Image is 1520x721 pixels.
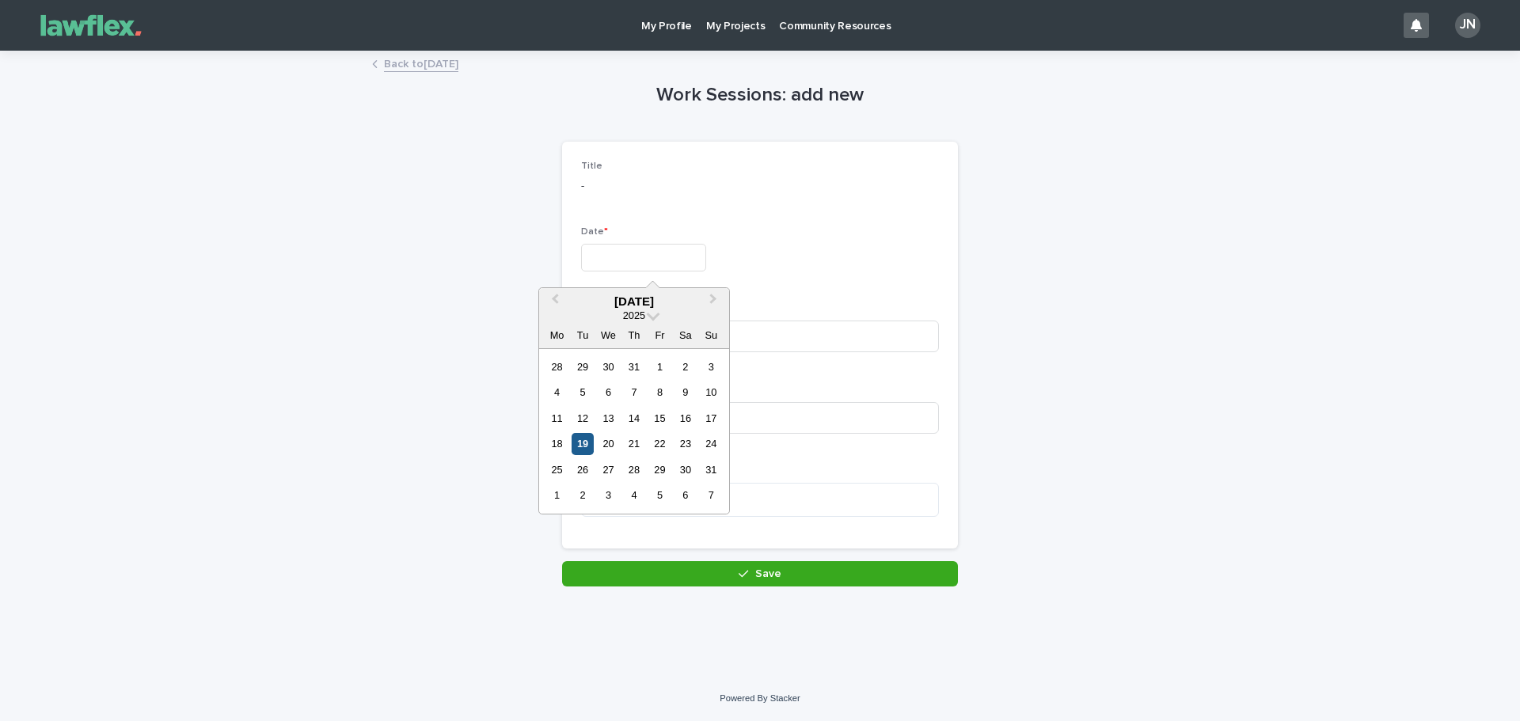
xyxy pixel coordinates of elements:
[701,484,722,506] div: Choose Sunday, 7 September 2025
[598,484,619,506] div: Choose Wednesday, 3 September 2025
[674,433,696,454] div: Choose Saturday, 23 August 2025
[598,324,619,346] div: We
[674,381,696,403] div: Choose Saturday, 9 August 2025
[541,290,566,315] button: Previous Month
[649,324,671,346] div: Fr
[562,84,958,107] h1: Work Sessions: add new
[702,290,728,315] button: Next Month
[649,484,671,506] div: Choose Friday, 5 September 2025
[720,693,800,703] a: Powered By Stacker
[572,381,593,403] div: Choose Tuesday, 5 August 2025
[674,356,696,378] div: Choose Saturday, 2 August 2025
[546,459,568,480] div: Choose Monday, 25 August 2025
[649,381,671,403] div: Choose Friday, 8 August 2025
[546,484,568,506] div: Choose Monday, 1 September 2025
[623,459,644,480] div: Choose Thursday, 28 August 2025
[546,408,568,429] div: Choose Monday, 11 August 2025
[623,484,644,506] div: Choose Thursday, 4 September 2025
[701,408,722,429] div: Choose Sunday, 17 August 2025
[581,178,939,195] p: -
[539,294,729,309] div: [DATE]
[546,324,568,346] div: Mo
[623,324,644,346] div: Th
[384,54,458,72] a: Back to[DATE]
[701,459,722,480] div: Choose Sunday, 31 August 2025
[598,459,619,480] div: Choose Wednesday, 27 August 2025
[572,356,593,378] div: Choose Tuesday, 29 July 2025
[623,381,644,403] div: Choose Thursday, 7 August 2025
[32,9,150,41] img: Gnvw4qrBSHOAfo8VMhG6
[562,561,958,586] button: Save
[572,324,593,346] div: Tu
[623,408,644,429] div: Choose Thursday, 14 August 2025
[572,433,593,454] div: Choose Tuesday, 19 August 2025
[598,381,619,403] div: Choose Wednesday, 6 August 2025
[598,408,619,429] div: Choose Wednesday, 13 August 2025
[572,484,593,506] div: Choose Tuesday, 2 September 2025
[623,356,644,378] div: Choose Thursday, 31 July 2025
[623,309,645,321] span: 2025
[701,356,722,378] div: Choose Sunday, 3 August 2025
[701,381,722,403] div: Choose Sunday, 10 August 2025
[623,433,644,454] div: Choose Thursday, 21 August 2025
[1455,13,1480,38] div: JN
[598,433,619,454] div: Choose Wednesday, 20 August 2025
[546,433,568,454] div: Choose Monday, 18 August 2025
[572,408,593,429] div: Choose Tuesday, 12 August 2025
[572,459,593,480] div: Choose Tuesday, 26 August 2025
[674,459,696,480] div: Choose Saturday, 30 August 2025
[674,408,696,429] div: Choose Saturday, 16 August 2025
[674,484,696,506] div: Choose Saturday, 6 September 2025
[674,324,696,346] div: Sa
[649,459,671,480] div: Choose Friday, 29 August 2025
[544,354,724,508] div: month 2025-08
[598,356,619,378] div: Choose Wednesday, 30 July 2025
[581,227,608,237] span: Date
[701,433,722,454] div: Choose Sunday, 24 August 2025
[581,161,602,171] span: Title
[701,324,722,346] div: Su
[755,568,781,579] span: Save
[546,381,568,403] div: Choose Monday, 4 August 2025
[649,408,671,429] div: Choose Friday, 15 August 2025
[649,356,671,378] div: Choose Friday, 1 August 2025
[649,433,671,454] div: Choose Friday, 22 August 2025
[546,356,568,378] div: Choose Monday, 28 July 2025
